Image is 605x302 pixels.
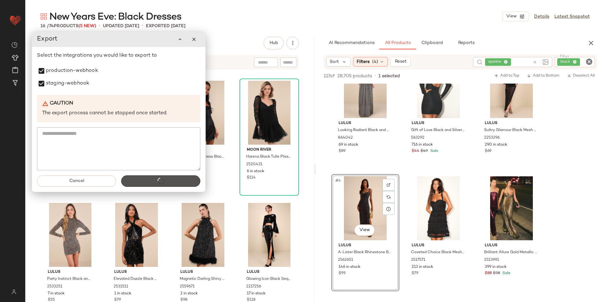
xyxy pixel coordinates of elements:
[247,291,265,297] span: 17 in stock
[390,57,411,66] button: Reset
[37,34,58,44] span: Export
[43,203,98,267] img: 12140421_2533251.jpg
[180,284,195,290] span: 2559671
[46,65,98,77] label: production-webhook
[534,13,549,20] a: Details
[412,142,433,148] span: 716 in stock
[242,203,297,267] img: 10966531_2217256.jpg
[338,128,391,133] span: Looking Radiant Black and Gold Metallic Maxi Dress
[485,148,491,154] span: $69
[493,271,500,276] span: $98
[49,11,181,23] span: New Years Eve: Black Dresses
[412,148,419,154] span: $44
[411,257,425,263] span: 2517571
[485,121,538,126] span: Lulus
[264,37,284,49] button: Hub
[338,135,353,141] span: 864042
[247,175,256,181] span: $114
[485,243,538,249] span: Lulus
[175,203,230,267] img: 12174701_2559671.jpg
[339,148,346,154] span: $89
[585,58,593,66] i: Clear Filter
[567,74,595,78] span: Deselect All
[78,24,96,28] span: (5 New)
[114,276,159,282] span: Elevated Dazzle Black Velvet Sequin Fringe Halter Mini Dress
[247,169,264,174] span: 6 in stock
[47,276,92,282] span: Party Instinct Black and Gold Leopard Mesh Sequin Mini Dress
[42,110,195,117] p: The export process cannot be stopped once started.
[69,179,84,184] span: Cancel
[524,72,562,80] button: Add to Bottom
[246,284,261,290] span: 2217256
[527,74,559,78] span: Add to Bottom
[8,289,20,294] img: svg%3e
[328,41,375,46] span: AI Recommendations
[411,128,465,133] span: Gift of Love Black and Silver Backless Long Sleeve Bodycon Dress
[269,41,278,46] span: Hub
[324,73,335,79] span: 117 of
[372,59,378,65] span: (4)
[480,176,543,240] img: 12205181_2513991.jpg
[387,183,390,187] img: svg%3e
[502,12,529,21] button: View
[9,14,22,27] img: heart_red.DM2ytmEG.svg
[412,243,465,249] span: Lulus
[338,257,353,263] span: 2562651
[412,264,433,270] span: 213 in stock
[485,264,507,270] span: 399 in stock
[146,23,185,29] p: Exported [DATE]
[378,73,400,79] span: 1 selected
[47,284,62,290] span: 2533251
[485,142,507,148] span: 290 in stock
[412,271,418,276] span: $79
[330,59,339,65] span: Sort
[142,22,143,30] span: •
[484,128,538,133] span: Sultry Glamour Black Mesh Rhinestone Backless Maxi Dress
[412,121,465,126] span: Lulus
[554,13,590,20] a: Latest Snapshot
[41,13,47,20] img: svg%3e
[37,52,200,60] p: Select the integrations you would like to export to
[564,72,597,80] button: Deselect All
[337,73,372,79] span: 28,705 products
[180,276,225,282] span: Magnetic Darling Shiny Black Sequin Feather Shift Mini Dress
[560,59,573,65] span: black
[49,24,54,28] span: 74
[394,59,406,64] span: Reset
[339,121,392,126] span: Lulus
[246,154,291,160] span: Harena Black Tulle Plisse Long Sleeve Mini Dress
[48,291,65,297] span: 7 in stock
[41,23,96,29] div: Products
[543,59,548,65] img: svg%3e
[335,178,342,184] span: #4
[506,14,517,19] span: View
[41,24,49,28] span: 16 /
[246,162,262,167] span: 2520431
[359,228,370,233] span: View
[339,142,358,148] span: 69 in stock
[180,291,198,297] span: 2 in stock
[354,224,375,236] button: View
[338,250,391,255] span: A-Lister Black Rhinestone Bustier Maxi Dress
[484,135,500,141] span: 2253296
[247,147,292,153] span: Moon River
[411,135,424,141] span: 563292
[488,59,504,65] span: sparkle
[407,176,470,240] img: 2517571_2_01_hero_Retakes_2025-08-27.jpg
[411,250,465,255] span: Coveted Choice Black Mesh Ruched Mini Dress
[114,291,131,297] span: 1 in stock
[37,175,116,187] button: Cancel
[387,195,390,199] img: svg%3e
[492,72,522,80] button: Add to Top
[357,59,370,65] span: Filters
[458,41,474,46] span: Reports
[421,148,428,154] span: $49
[109,203,164,267] img: 12172001_2531511.jpg
[477,59,483,65] img: svg%3e
[180,269,225,275] span: Lulus
[375,73,376,79] span: •
[484,250,538,255] span: Brilliant Allure Gold Metallic Lurex Pleated Maxi Dress
[334,176,397,240] img: 2562651_2_02_front_Retakes_2025-09-16.jpg
[103,23,139,29] p: updated [DATE]
[246,276,291,282] span: Glowing Icon Black Sequin Feather Two-Piece Maxi Dress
